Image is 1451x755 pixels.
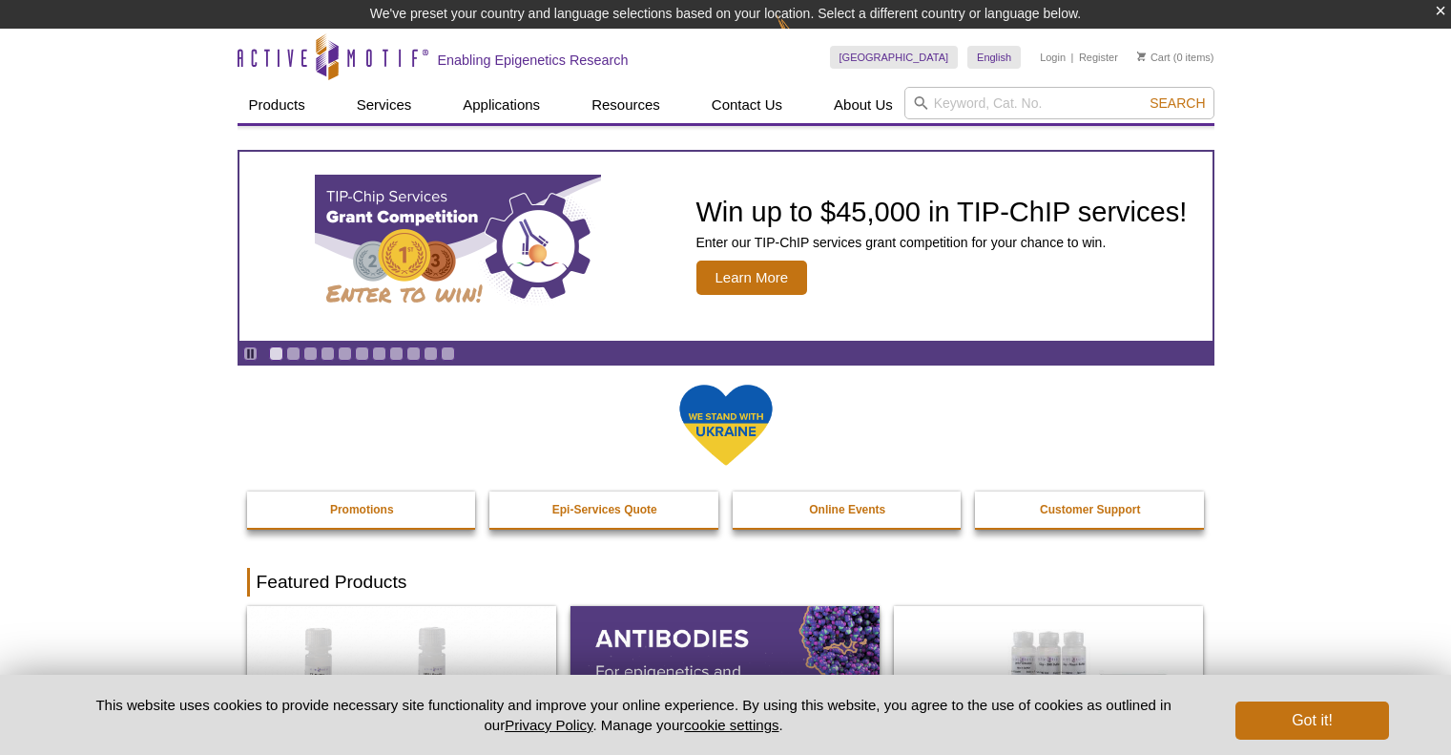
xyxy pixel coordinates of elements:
a: Services [345,87,424,123]
li: | [1071,46,1074,69]
img: We Stand With Ukraine [678,383,774,468]
a: TIP-ChIP Services Grant Competition Win up to $45,000 in TIP-ChIP services! Enter our TIP-ChIP se... [239,152,1213,341]
a: English [967,46,1021,69]
strong: Customer Support [1040,503,1140,516]
h2: Enabling Epigenetics Research [438,52,629,69]
img: TIP-ChIP Services Grant Competition [315,175,601,318]
strong: Epi-Services Quote [552,503,657,516]
a: Go to slide 11 [441,346,455,361]
span: Learn More [696,261,808,295]
a: Go to slide 5 [338,346,352,361]
a: Go to slide 9 [406,346,421,361]
h2: Featured Products [247,568,1205,597]
a: Products [238,87,317,123]
a: Resources [580,87,672,123]
p: This website uses cookies to provide necessary site functionality and improve your online experie... [63,695,1205,735]
p: Enter our TIP-ChIP services grant competition for your chance to win. [696,234,1188,251]
span: Search [1150,95,1205,111]
a: Go to slide 1 [269,346,283,361]
input: Keyword, Cat. No. [904,87,1214,119]
a: About Us [822,87,904,123]
li: (0 items) [1137,46,1214,69]
button: Got it! [1235,702,1388,740]
a: Privacy Policy [505,717,592,733]
a: Go to slide 7 [372,346,386,361]
a: Go to slide 2 [286,346,301,361]
a: Register [1079,51,1118,64]
a: Epi-Services Quote [489,492,720,528]
a: Customer Support [975,492,1206,528]
strong: Promotions [330,503,394,516]
img: Your Cart [1137,52,1146,61]
a: Applications [451,87,551,123]
a: [GEOGRAPHIC_DATA] [830,46,959,69]
a: Cart [1137,51,1171,64]
img: Change Here [777,14,827,59]
article: TIP-ChIP Services Grant Competition [239,152,1213,341]
a: Contact Us [700,87,794,123]
a: Go to slide 10 [424,346,438,361]
button: Search [1144,94,1211,112]
button: cookie settings [684,717,778,733]
a: Login [1040,51,1066,64]
a: Toggle autoplay [243,346,258,361]
h2: Win up to $45,000 in TIP-ChIP services! [696,198,1188,226]
a: Go to slide 4 [321,346,335,361]
a: Go to slide 8 [389,346,404,361]
a: Go to slide 6 [355,346,369,361]
a: Go to slide 3 [303,346,318,361]
strong: Online Events [809,503,885,516]
a: Online Events [733,492,964,528]
a: Promotions [247,492,478,528]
